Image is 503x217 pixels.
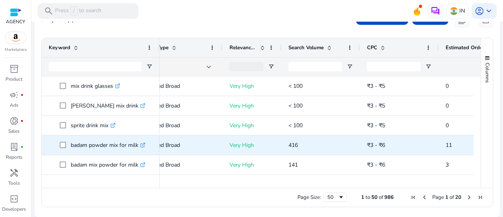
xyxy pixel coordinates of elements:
span: account_circle [475,6,484,16]
span: Search Volume [288,44,324,51]
img: in.svg [450,7,458,15]
p: Very High [229,117,274,134]
p: Reports [6,154,22,161]
p: mix drink glasses [71,78,120,94]
input: Search Volume Filter Input [288,62,342,71]
p: Marketplace [5,47,27,53]
p: Ads [10,102,18,109]
p: badam powder mix for milk [71,137,145,153]
span: < 100 [288,102,303,109]
p: Very High [229,137,274,153]
button: Open Filter Menu [425,63,431,70]
span: fiber_manual_record [20,93,24,96]
span: < 100 [288,122,303,129]
p: Very High [229,176,274,193]
p: Developers [2,206,26,213]
span: Page [432,194,444,201]
p: Extended Broad [141,78,215,94]
div: Page Size: [297,194,321,201]
div: First Page [410,194,417,200]
span: ₹3 - ₹5 [367,82,385,90]
div: 50 [327,194,338,201]
input: CPC Filter Input [367,62,420,71]
span: 3 [446,161,449,169]
p: Very High [229,98,274,114]
span: Columns [484,63,491,83]
p: Extended Broad [141,176,215,193]
p: Product [6,76,22,83]
span: Estimated Orders/Month [446,44,493,51]
span: 0 [446,82,449,90]
span: / [70,7,77,15]
p: Sales [8,128,20,135]
button: Open Filter Menu [146,63,152,70]
button: Add Tags [412,12,448,25]
span: lab_profile [9,142,19,152]
div: Next Page [466,194,472,200]
p: AGENCY [6,18,25,25]
p: Press to search [55,7,101,15]
span: 986 [384,194,394,201]
span: Keyword [49,44,70,51]
span: 0 [446,122,449,129]
div: Page Size [323,193,347,202]
span: ₹3 - ₹5 [367,122,385,129]
p: [PERSON_NAME] mix drink [71,98,145,114]
span: 416 [288,141,298,149]
span: handyman [9,168,19,178]
p: IN [459,4,465,18]
span: < 100 [288,82,303,90]
span: code_blocks [9,194,19,204]
p: Extended Broad [141,137,215,153]
button: Track Keywords [356,12,408,25]
span: ₹3 - ₹5 [367,102,385,109]
span: of [379,194,383,201]
p: Very High [229,78,274,94]
div: Previous Page [421,194,428,200]
p: Very High [229,157,274,173]
span: content_copy [457,15,467,25]
p: sprite drink mix [71,117,116,134]
img: amazon.svg [5,32,26,44]
p: badam mix powder for milk [71,157,145,173]
span: 50 [371,194,378,201]
span: 11 [446,141,452,149]
span: Relevance Score [229,44,257,51]
span: keyboard_arrow_down [484,6,494,16]
p: Extended Broad [141,117,215,134]
p: Tools [8,180,20,187]
span: ₹3 - ₹6 [367,141,385,149]
button: Open Filter Menu [347,63,353,70]
span: to [365,194,370,201]
span: donut_small [9,116,19,126]
p: Extended Broad [141,157,215,173]
span: 1 [361,194,364,201]
span: of [450,194,454,201]
span: 141 [288,161,298,169]
p: herbalife energy drink mix [71,176,141,193]
span: inventory_2 [9,64,19,74]
input: Keyword Filter Input [49,62,141,71]
span: search [44,6,53,16]
span: 0 [446,102,449,109]
span: download [481,15,490,25]
span: ₹3 - ₹6 [367,161,385,169]
span: fiber_manual_record [20,145,24,148]
p: Extended Broad [141,98,215,114]
span: 1 [445,194,448,201]
span: fiber_manual_record [20,119,24,122]
button: Open Filter Menu [268,63,274,70]
div: Last Page [477,194,483,200]
span: campaign [9,90,19,100]
span: 20 [455,194,461,201]
span: CPC [367,44,377,51]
